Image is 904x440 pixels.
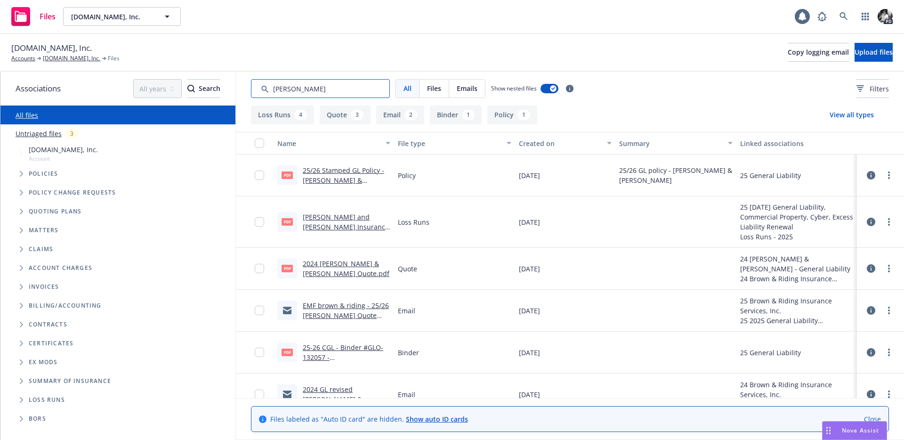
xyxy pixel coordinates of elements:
[856,7,875,26] a: Switch app
[274,132,394,155] button: Name
[29,209,82,214] span: Quoting plans
[29,303,102,309] span: Billing/Accounting
[856,79,889,98] button: Filters
[519,306,540,316] span: [DATE]
[856,84,889,94] span: Filters
[519,348,540,358] span: [DATE]
[29,341,73,346] span: Certificates
[277,139,380,148] div: Name
[834,7,853,26] a: Search
[883,216,895,228] a: more
[813,7,831,26] a: Report a Bug
[29,359,57,365] span: Ex Mods
[29,416,46,422] span: BORs
[740,202,853,232] div: 25 [DATE] General Liability, Commercial Property, Cyber, Excess Liability Renewal
[29,155,98,163] span: Account
[63,7,181,26] button: [DOMAIN_NAME], Inc.
[736,132,857,155] button: Linked associations
[255,171,264,180] input: Toggle Row Selected
[398,139,500,148] div: File type
[187,80,220,98] div: Search
[251,79,390,98] input: Search by keyword...
[394,132,515,155] button: File type
[255,264,264,273] input: Toggle Row Selected
[16,82,61,95] span: Associations
[457,83,477,93] span: Emails
[398,264,417,274] span: Quote
[282,171,293,179] span: pdf
[29,265,92,271] span: Account charges
[740,348,801,358] div: 25 General Liability
[740,139,853,148] div: Linked associations
[398,306,415,316] span: Email
[398,171,416,180] span: Policy
[29,190,116,196] span: Policy change requests
[270,414,468,424] span: Files labeled as "Auto ID card" are hidden.
[16,129,62,139] a: Untriaged files
[619,165,732,185] span: 25/26 GL policy - [PERSON_NAME] & [PERSON_NAME]
[404,83,412,93] span: All
[519,139,602,148] div: Created on
[398,348,419,358] span: Binder
[29,322,67,327] span: Contracts
[29,145,98,155] span: [DOMAIN_NAME], Inc.
[870,84,889,94] span: Filters
[29,228,58,233] span: Matters
[883,170,895,181] a: more
[303,259,389,278] a: 2024 [PERSON_NAME] & [PERSON_NAME] Quote.pdf
[883,305,895,316] a: more
[430,106,482,124] button: Binder
[251,106,314,124] button: Loss Runs
[11,54,35,63] a: Accounts
[376,106,424,124] button: Email
[8,3,59,30] a: Files
[398,390,415,399] span: Email
[878,9,893,24] img: photo
[519,390,540,399] span: [DATE]
[740,380,853,399] div: 24 Brown & Riding Insurance Services, Inc.
[29,378,111,384] span: Summary of insurance
[303,301,389,330] a: EMF brown & riding - 25/26 [PERSON_NAME] Quote .msg
[740,171,801,180] div: 25 General Liability
[883,389,895,400] a: more
[187,85,195,92] svg: Search
[29,246,53,252] span: Claims
[740,254,853,274] div: 24 [PERSON_NAME] & [PERSON_NAME] - General Liability
[303,212,389,251] a: [PERSON_NAME] and [PERSON_NAME] Insurance Company GL 22-25 Loss Runs - Valued [DATE].pdf
[255,139,264,148] input: Select all
[303,385,376,424] a: 2024 GL revised [PERSON_NAME] & [PERSON_NAME] quote from B&R
[282,349,293,356] span: pdf
[29,397,65,403] span: Loss Runs
[303,343,383,372] a: 25-26 CGL - Binder #GLO-132057 - [PERSON_NAME].pdf
[351,110,363,120] div: 3
[16,111,38,120] a: All files
[491,84,537,92] span: Show nested files
[71,12,153,22] span: [DOMAIN_NAME], Inc.
[740,232,853,242] div: Loss Runs - 2025
[427,83,441,93] span: Files
[462,110,475,120] div: 1
[855,48,893,57] span: Upload files
[619,139,722,148] div: Summary
[40,13,56,20] span: Files
[294,110,307,120] div: 4
[864,414,881,424] a: Close
[43,54,100,63] a: [DOMAIN_NAME], Inc.
[515,132,616,155] button: Created on
[519,264,540,274] span: [DATE]
[29,284,59,290] span: Invoices
[815,106,889,124] button: View all types
[788,48,849,57] span: Copy logging email
[108,54,120,63] span: Files
[740,296,853,316] div: 25 Brown & Riding Insurance Services, Inc.
[788,43,849,62] button: Copy logging email
[0,143,235,296] div: Tree Example
[404,110,417,120] div: 2
[398,217,429,227] span: Loss Runs
[519,171,540,180] span: [DATE]
[282,265,293,272] span: pdf
[29,171,58,177] span: Policies
[487,106,537,124] button: Policy
[282,218,293,225] span: pdf
[883,347,895,358] a: more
